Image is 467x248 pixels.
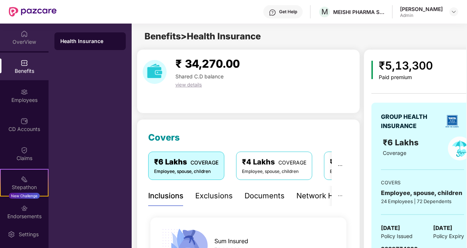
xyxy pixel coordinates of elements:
[175,57,240,70] span: ₹ 34,270.00
[190,159,218,166] span: COVERAGE
[400,13,443,18] div: Admin
[148,190,183,202] div: Inclusions
[154,156,218,168] div: ₹6 Lakhs
[242,168,306,175] div: Employee, spouse, children
[321,7,328,16] span: M
[242,156,306,168] div: ₹4 Lakhs
[9,193,40,199] div: New Challenge
[400,6,443,13] div: [PERSON_NAME]
[279,9,297,15] div: Get Help
[21,59,28,67] img: svg+xml;base64,PHN2ZyBpZD0iQmVuZWZpdHMiIHhtbG5zPSJodHRwOi8vd3d3LnczLm9yZy8yMDAwL3N2ZyIgd2lkdGg9Ij...
[21,146,28,154] img: svg+xml;base64,PHN2ZyBpZD0iQ2xhaW0iIHhtbG5zPSJodHRwOi8vd3d3LnczLm9yZy8yMDAwL3N2ZyIgd2lkdGg9IjIwIi...
[338,163,343,168] span: ellipsis
[332,152,349,180] button: ellipsis
[195,190,233,202] div: Exclusions
[381,198,464,205] div: 24 Employees | 72 Dependents
[21,88,28,96] img: svg+xml;base64,PHN2ZyBpZD0iRW1wbG95ZWVzIiB4bWxucz0iaHR0cDovL3d3dy53My5vcmcvMjAwMC9zdmciIHdpZHRoPS...
[21,117,28,125] img: svg+xml;base64,PHN2ZyBpZD0iQ0RfQWNjb3VudHMiIGRhdGEtbmFtZT0iQ0QgQWNjb3VudHMiIHhtbG5zPSJodHRwOi8vd3...
[175,82,202,88] span: view details
[379,57,433,74] div: ₹5,13,300
[338,193,343,198] span: ellipsis
[154,168,218,175] div: Employee, spouse, children
[381,112,441,131] div: GROUP HEALTH INSURANCE
[9,7,57,17] img: New Pazcare Logo
[148,132,180,143] span: Covers
[60,38,120,45] div: Health Insurance
[383,138,421,147] span: ₹6 Lakhs
[381,188,464,198] div: Employee, spouse, children
[143,60,167,84] img: download
[451,9,457,15] img: svg+xml;base64,PHN2ZyBpZD0iRHJvcGRvd24tMzJ4MzIiIHhtbG5zPSJodHRwOi8vd3d3LnczLm9yZy8yMDAwL3N2ZyIgd2...
[381,232,413,240] span: Policy Issued
[296,190,361,202] div: Network Hospitals
[443,112,461,131] img: insurerLogo
[21,205,28,212] img: svg+xml;base64,PHN2ZyBpZD0iRW5kb3JzZW1lbnRzIiB4bWxucz0iaHR0cDovL3d3dy53My5vcmcvMjAwMC9zdmciIHdpZH...
[379,74,433,81] div: Paid premium
[21,176,28,183] img: svg+xml;base64,PHN2ZyB4bWxucz0iaHR0cDovL3d3dy53My5vcmcvMjAwMC9zdmciIHdpZHRoPSIyMSIgaGVpZ2h0PSIyMC...
[381,179,464,186] div: COVERS
[371,61,373,79] img: icon
[8,231,15,238] img: svg+xml;base64,PHN2ZyBpZD0iU2V0dGluZy0yMHgyMCIgeG1sbnM9Imh0dHA6Ly93d3cudzMub3JnLzIwMDAvc3ZnIiB3aW...
[214,237,248,246] span: Sum Insured
[21,30,28,38] img: svg+xml;base64,PHN2ZyBpZD0iSG9tZSIgeG1sbnM9Imh0dHA6Ly93d3cudzMub3JnLzIwMDAvc3ZnIiB3aWR0aD0iMjAiIG...
[278,159,306,166] span: COVERAGE
[330,156,394,168] div: ₹5 Lakhs
[269,9,276,16] img: svg+xml;base64,PHN2ZyBpZD0iSGVscC0zMngzMiIgeG1sbnM9Imh0dHA6Ly93d3cudzMub3JnLzIwMDAvc3ZnIiB3aWR0aD...
[330,168,394,175] div: Employee, spouse, children
[1,184,48,191] div: Stepathon
[245,190,285,202] div: Documents
[333,8,385,15] div: MEISHI PHARMA SERVICES PRIVATE LIMITED
[175,73,224,79] span: Shared C.D balance
[381,224,400,233] span: [DATE]
[145,31,261,42] span: Benefits > Health Insurance
[17,231,41,238] div: Settings
[383,150,406,156] span: Coverage
[332,186,349,206] button: ellipsis
[433,232,464,240] span: Policy Expiry
[433,224,452,233] span: [DATE]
